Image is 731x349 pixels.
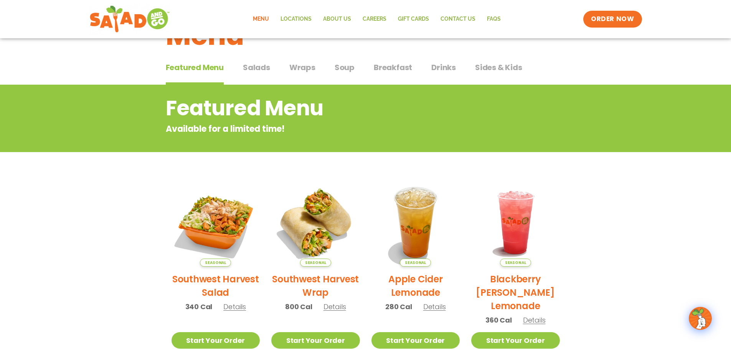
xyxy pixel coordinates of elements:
img: wpChatIcon [690,308,711,329]
span: Soup [335,62,355,73]
img: Product photo for Apple Cider Lemonade [371,178,460,267]
span: Breakfast [374,62,412,73]
a: Start Your Order [471,332,560,349]
h2: Blackberry [PERSON_NAME] Lemonade [471,272,560,313]
h2: Apple Cider Lemonade [371,272,460,299]
span: Seasonal [400,259,431,267]
a: Start Your Order [371,332,460,349]
span: 340 Cal [185,301,213,312]
span: Salads [243,62,270,73]
a: Careers [357,10,392,28]
span: Seasonal [300,259,331,267]
a: GIFT CARDS [392,10,435,28]
a: About Us [317,10,357,28]
img: Product photo for Blackberry Bramble Lemonade [471,178,560,267]
span: Featured Menu [166,62,224,73]
span: Details [423,302,446,311]
a: ORDER NOW [583,11,642,28]
h2: Southwest Harvest Salad [172,272,260,299]
span: Seasonal [200,259,231,267]
img: Product photo for Southwest Harvest Wrap [271,178,360,267]
a: FAQs [481,10,507,28]
span: Details [223,302,246,311]
span: Details [523,315,546,325]
span: 360 Cal [485,315,512,325]
span: Details [323,302,346,311]
span: 800 Cal [285,301,312,312]
a: Start Your Order [172,332,260,349]
span: Wraps [289,62,315,73]
a: Contact Us [435,10,481,28]
h2: Southwest Harvest Wrap [271,272,360,299]
div: Tabbed content [166,59,566,85]
h2: Featured Menu [166,93,504,124]
span: Drinks [431,62,456,73]
span: Seasonal [500,259,531,267]
a: Start Your Order [271,332,360,349]
span: 280 Cal [385,301,412,312]
p: Available for a limited time! [166,123,504,135]
span: ORDER NOW [591,15,634,24]
a: Locations [275,10,317,28]
img: Product photo for Southwest Harvest Salad [172,178,260,267]
a: Menu [247,10,275,28]
img: new-SAG-logo-768×292 [89,4,170,34]
span: Sides & Kids [475,62,522,73]
nav: Menu [247,10,507,28]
